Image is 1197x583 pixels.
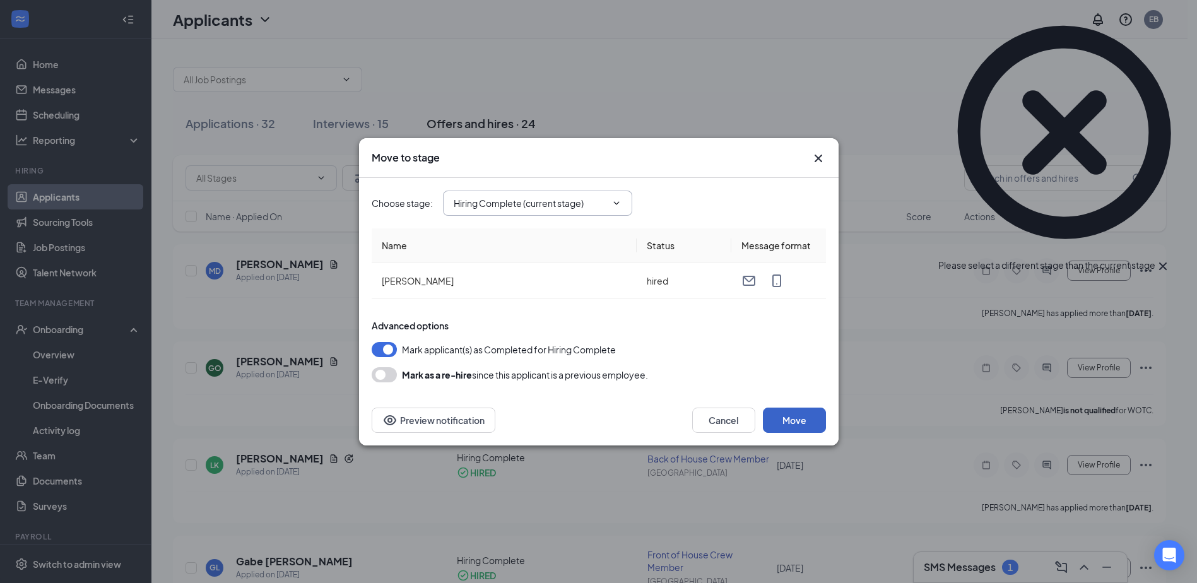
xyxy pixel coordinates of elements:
[1154,540,1184,570] div: Open Intercom Messenger
[1155,259,1170,274] svg: Cross
[763,408,826,433] button: Move
[402,342,616,357] span: Mark applicant(s) as Completed for Hiring Complete
[402,367,648,382] div: since this applicant is a previous employee.
[382,275,454,286] span: [PERSON_NAME]
[372,408,495,433] button: Preview notificationEye
[402,369,472,380] b: Mark as a re-hire
[637,228,731,263] th: Status
[769,273,784,288] svg: MobileSms
[372,196,433,210] span: Choose stage :
[611,198,622,208] svg: ChevronDown
[372,151,440,165] h3: Move to stage
[372,319,826,332] div: Advanced options
[811,151,826,166] svg: Cross
[741,273,757,288] svg: Email
[637,263,731,299] td: hired
[382,413,398,428] svg: Eye
[938,259,1155,274] div: Please select a different stage than the current stage
[692,408,755,433] button: Cancel
[938,6,1191,259] svg: CrossCircle
[731,228,826,263] th: Message format
[811,151,826,166] button: Close
[372,228,637,263] th: Name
